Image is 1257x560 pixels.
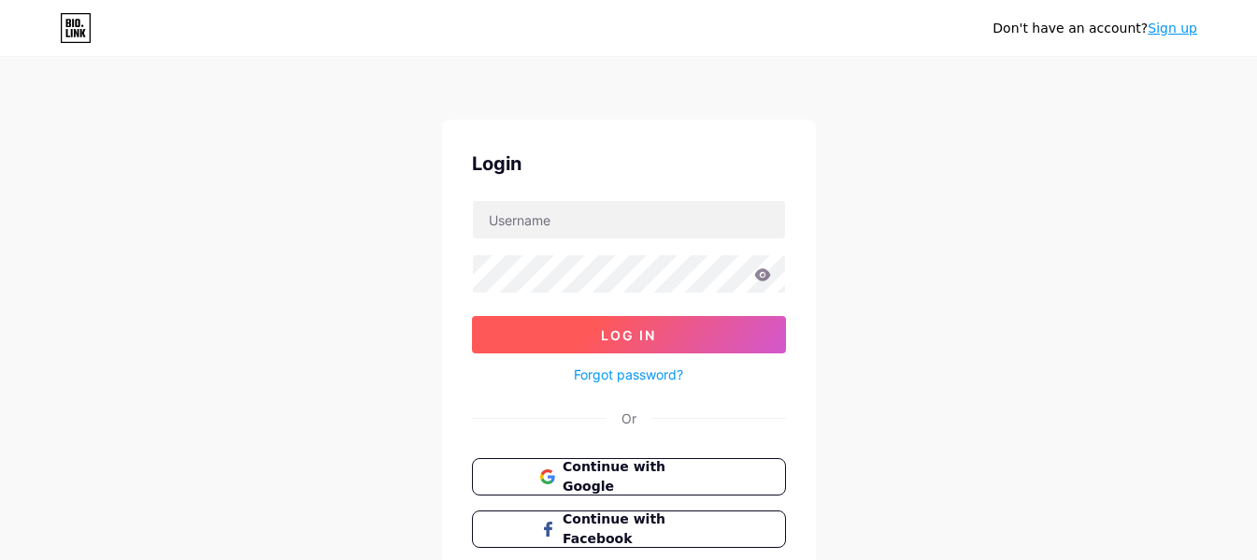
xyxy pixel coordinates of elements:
a: Sign up [1148,21,1197,36]
span: Log In [601,327,656,343]
div: Login [472,150,786,178]
button: Continue with Google [472,458,786,495]
span: Continue with Facebook [563,510,717,549]
button: Log In [472,316,786,353]
div: Don't have an account? [993,19,1197,38]
button: Continue with Facebook [472,510,786,548]
div: Or [621,409,636,428]
span: Continue with Google [563,457,717,496]
input: Username [473,201,785,238]
a: Forgot password? [574,365,683,384]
